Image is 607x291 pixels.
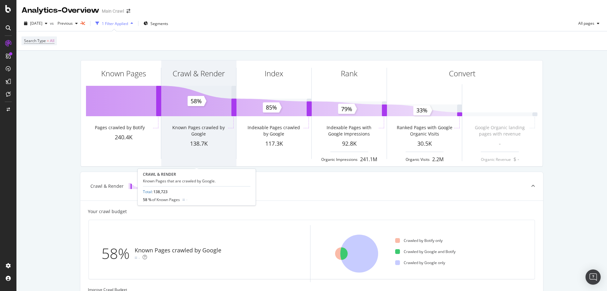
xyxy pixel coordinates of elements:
[21,18,50,28] button: [DATE]
[101,68,146,79] div: Known Pages
[143,189,152,194] a: Total
[55,18,80,28] button: Previous
[150,21,168,26] span: Segments
[102,8,124,14] div: Main Crawl
[93,18,136,28] button: 1 Filter Applied
[50,36,54,45] span: All
[90,183,124,189] div: Crawl & Render
[586,269,601,285] div: Open Intercom Messenger
[101,243,135,264] div: 58%
[236,140,311,148] div: 117.3K
[395,238,443,243] div: Crawled by Botify only
[265,68,283,79] div: Index
[341,68,358,79] div: Rank
[321,157,358,162] div: Organic Impressions
[312,140,387,148] div: 92.8K
[135,257,137,259] img: Equal
[88,208,127,215] div: Your crawl budget
[135,246,221,255] div: Known Pages crawled by Google
[152,197,180,202] span: of Known Pages
[86,133,161,142] div: 240.4K
[138,255,140,261] div: -
[95,124,145,131] div: Pages crawled by Botify
[129,183,139,189] img: block-icon
[55,21,73,26] span: Previous
[143,189,168,194] div: :
[321,124,377,137] div: Indexable Pages with Google Impressions
[395,249,456,254] div: Crawled by Google and Botify
[141,18,171,28] button: Segments
[50,21,55,26] span: vs
[21,5,99,16] div: Analytics - Overview
[153,189,168,194] span: 138,723
[182,199,185,201] img: Equal
[24,38,46,43] span: Search Type
[143,178,250,184] div: Known Pages that are crawled by Google.
[395,260,445,265] div: Crawled by Google only
[102,21,128,26] div: 1 Filter Applied
[360,156,377,163] div: 241.1M
[170,124,227,137] div: Known Pages crawled by Google
[576,18,602,28] button: All pages
[143,172,250,177] div: CRAWL & RENDER
[576,21,594,26] span: All pages
[161,140,236,148] div: 138.7K
[186,197,187,202] div: -
[126,9,130,13] div: arrow-right-arrow-left
[143,197,180,202] div: 58 %
[47,38,49,43] span: =
[30,21,42,26] span: 2025 Aug. 12th
[173,68,225,79] div: Crawl & Render
[245,124,302,137] div: Indexable Pages crawled by Google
